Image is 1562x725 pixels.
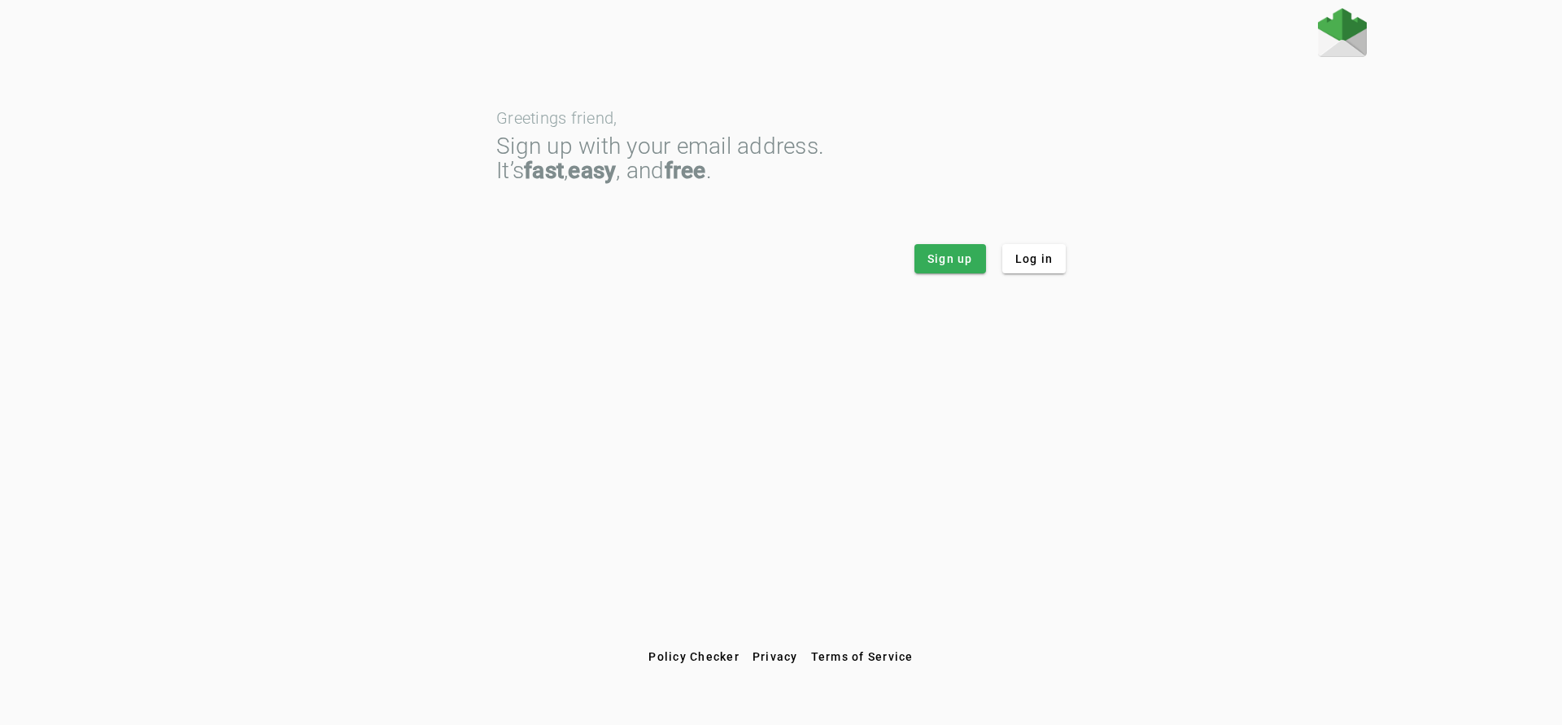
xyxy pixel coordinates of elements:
span: Log in [1015,251,1054,267]
button: Terms of Service [805,642,920,671]
span: Sign up [927,251,973,267]
button: Sign up [914,244,986,273]
span: Terms of Service [811,650,914,663]
div: Greetings friend, [496,110,1066,126]
strong: easy [568,157,616,184]
strong: free [665,157,706,184]
strong: fast [524,157,564,184]
button: Privacy [746,642,805,671]
span: Privacy [753,650,798,663]
button: Policy Checker [642,642,746,671]
img: Fraudmarc Logo [1318,8,1367,57]
div: Sign up with your email address. It’s , , and . [496,134,1066,183]
button: Log in [1002,244,1067,273]
span: Policy Checker [648,650,740,663]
